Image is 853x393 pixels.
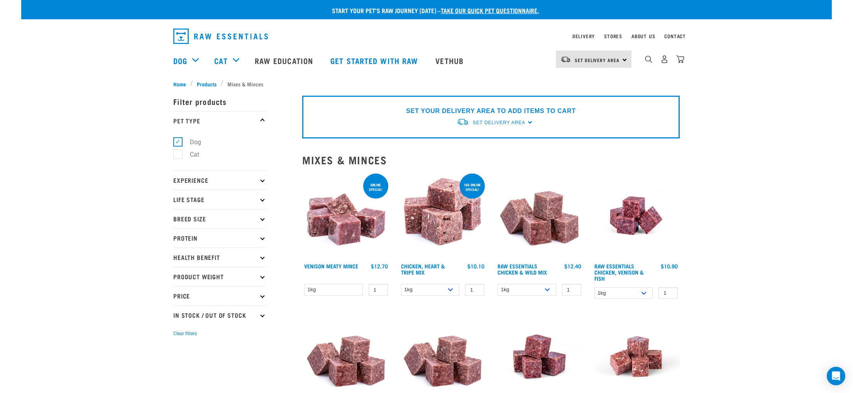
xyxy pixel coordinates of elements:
input: 1 [562,284,581,296]
img: home-icon@2x.png [676,55,684,63]
a: Products [193,80,221,88]
a: Venison Meaty Mince [304,265,358,267]
a: Dog [173,55,187,66]
img: Pile Of Cubed Chicken Wild Meat Mix [496,172,583,260]
div: $10.90 [661,263,678,269]
div: $10.10 [467,263,484,269]
a: Get started with Raw [323,45,428,76]
div: ONLINE SPECIAL! [363,179,388,195]
a: take our quick pet questionnaire. [441,8,539,12]
img: home-icon-1@2x.png [645,56,652,63]
label: Dog [178,137,204,147]
img: 1117 Venison Meat Mince 01 [302,172,390,260]
p: Product Weight [173,267,266,286]
a: Home [173,80,190,88]
input: 1 [658,287,678,299]
input: 1 [369,284,388,296]
input: 1 [465,284,484,296]
p: Pet Type [173,111,266,130]
div: 1kg online special! [460,179,485,195]
a: Delivery [572,35,595,37]
div: Open Intercom Messenger [827,367,845,385]
nav: dropdown navigation [21,45,832,76]
a: Contact [664,35,686,37]
nav: breadcrumbs [173,80,680,88]
img: Chicken Venison mix 1655 [592,172,680,260]
span: Home [173,80,186,88]
a: Raw Essentials Chicken, Venison & Fish [594,265,644,280]
p: Health Benefit [173,248,266,267]
a: Raw Essentials Chicken & Wild Mix [498,265,547,273]
h2: Mixes & Minces [302,154,680,166]
div: $12.70 [371,263,388,269]
p: Filter products [173,92,266,111]
span: Products [197,80,217,88]
a: Stores [604,35,622,37]
p: Life Stage [173,190,266,209]
label: Cat [178,150,202,159]
nav: dropdown navigation [167,25,686,47]
img: 1062 Chicken Heart Tripe Mix 01 [399,172,487,260]
a: Cat [214,55,227,66]
img: user.png [660,55,669,63]
span: Set Delivery Area [473,120,525,125]
a: About Us [631,35,655,37]
a: Vethub [428,45,473,76]
p: Price [173,286,266,305]
img: van-moving.png [560,56,571,63]
p: Breed Size [173,209,266,228]
img: van-moving.png [457,118,469,126]
img: Raw Essentials Logo [173,29,268,44]
p: Protein [173,228,266,248]
a: Raw Education [247,45,323,76]
p: SET YOUR DELIVERY AREA TO ADD ITEMS TO CART [406,106,575,116]
p: In Stock / Out Of Stock [173,305,266,325]
a: Chicken, Heart & Tripe Mix [401,265,445,273]
div: $12.40 [564,263,581,269]
p: Start your pet’s raw journey [DATE] – [27,6,838,15]
span: Set Delivery Area [575,59,619,61]
button: Clear filters [173,330,197,337]
p: Experience [173,170,266,190]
